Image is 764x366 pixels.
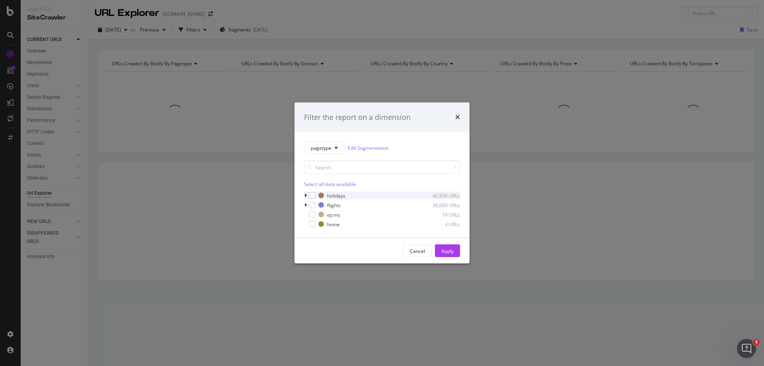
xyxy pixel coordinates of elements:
button: Apply [435,245,460,257]
span: 1 [753,339,760,345]
div: 36,000 URLs [421,202,460,208]
div: flights [327,202,341,208]
button: pagetype [304,141,345,154]
div: 74 URLs [421,211,460,218]
div: home [327,221,340,227]
div: 4 URLs [421,221,460,227]
div: Filter the report on a dimension [304,112,411,122]
div: 40,830 URLs [421,192,460,199]
div: Cancel [410,247,425,254]
div: times [455,112,460,122]
div: Apply [441,247,454,254]
input: Search [304,160,460,174]
div: Select all data available [304,181,460,188]
div: modal [294,102,470,264]
iframe: Intercom live chat [737,339,756,358]
div: ejcms [327,211,340,218]
a: Edit Segmentation [348,143,388,152]
div: holidays [327,192,345,199]
button: Cancel [403,245,432,257]
span: pagetype [311,144,331,151]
